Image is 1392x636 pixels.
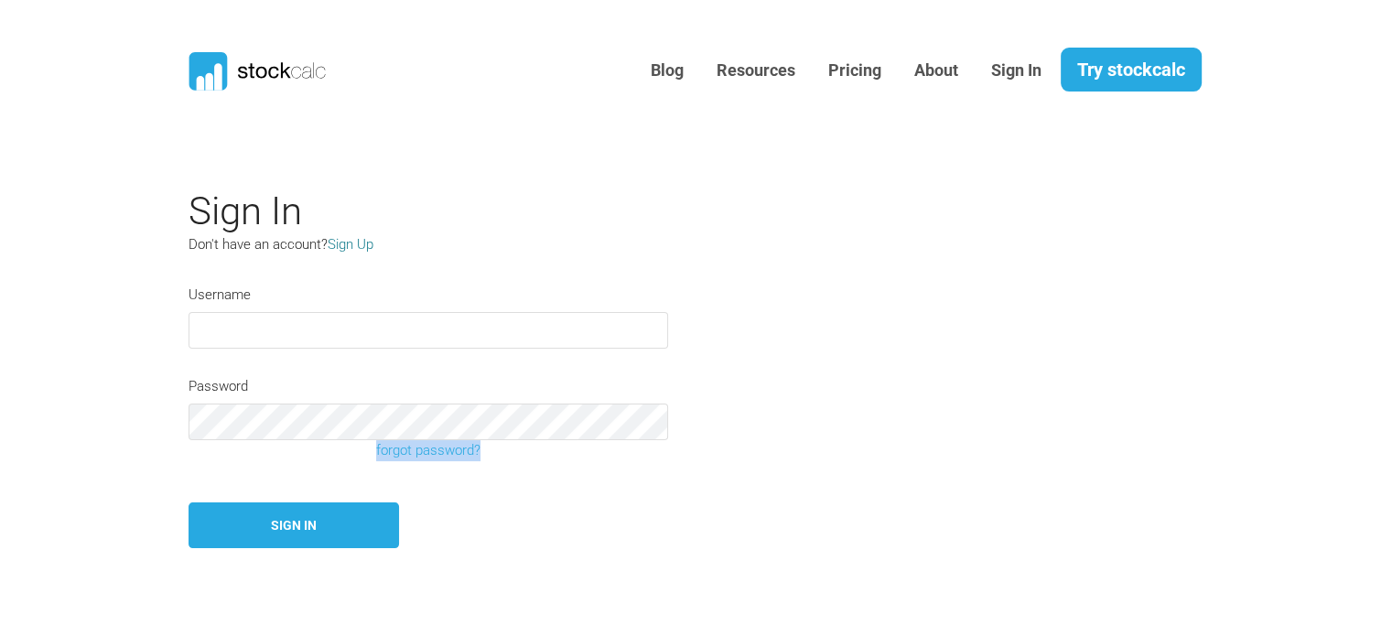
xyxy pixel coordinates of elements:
button: Sign In [189,502,399,549]
a: About [901,49,972,93]
a: forgot password? [175,440,682,461]
a: Resources [703,49,809,93]
a: Try stockcalc [1061,48,1202,92]
a: Sign Up [328,236,373,253]
h2: Sign In [189,189,1031,234]
label: Password [189,376,248,397]
label: Username [189,285,251,306]
p: Don't have an account? [189,234,610,255]
a: Blog [637,49,697,93]
a: Sign In [977,49,1055,93]
a: Pricing [815,49,895,93]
